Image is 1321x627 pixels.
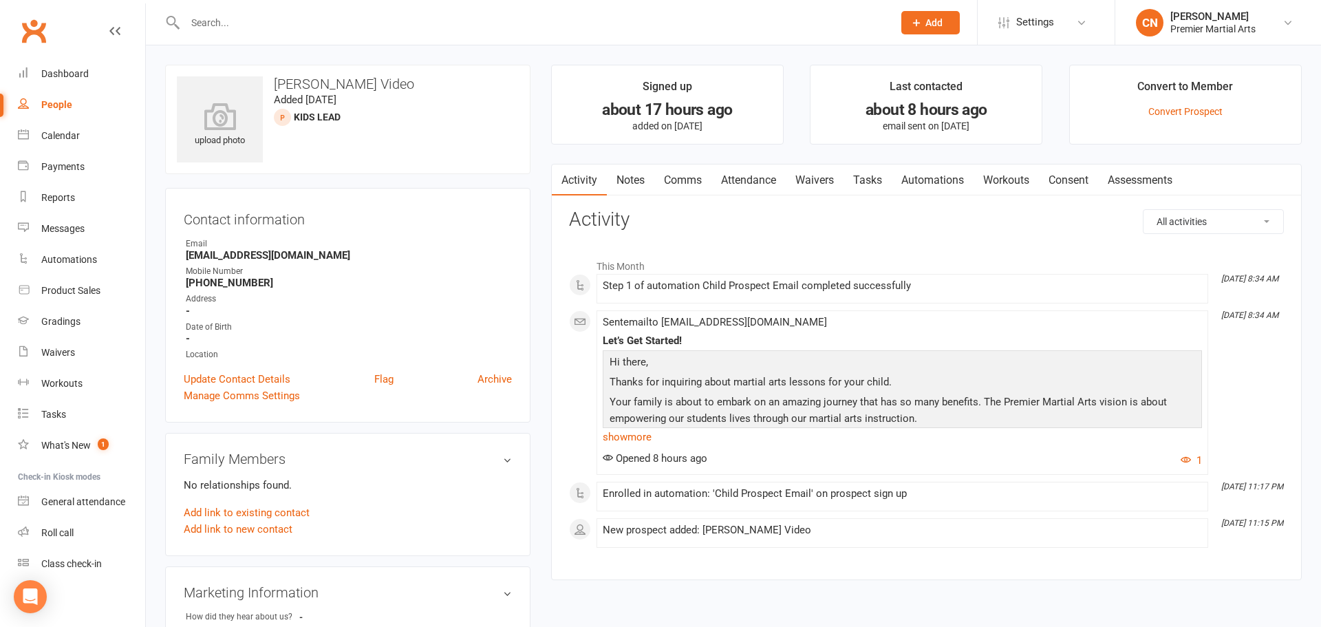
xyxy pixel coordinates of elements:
div: Reports [41,192,75,203]
a: Consent [1039,164,1098,196]
p: email sent on [DATE] [823,120,1029,131]
a: Workouts [18,368,145,399]
div: about 8 hours ago [823,103,1029,117]
a: Automations [892,164,974,196]
span: Kids Lead [294,111,341,123]
p: Thanks for inquiring about martial arts lessons for your child. [606,374,1199,394]
a: Reports [18,182,145,213]
h3: [PERSON_NAME] Video [177,76,519,92]
a: Tasks [18,399,145,430]
a: People [18,89,145,120]
a: Update Contact Details [184,371,290,387]
span: Add [925,17,943,28]
div: Signed up [643,78,692,103]
span: Sent email to [EMAIL_ADDRESS][DOMAIN_NAME] [603,316,827,328]
p: Your family is about to embark on an amazing journey that has so many benefits. The Premier Marti... [606,394,1199,430]
div: Automations [41,254,97,265]
h3: Activity [569,209,1284,231]
div: People [41,99,72,110]
div: Date of Birth [186,321,512,334]
span: 1 [98,438,109,450]
a: Workouts [974,164,1039,196]
div: CN [1136,9,1163,36]
div: Location [186,348,512,361]
a: Payments [18,151,145,182]
a: Calendar [18,120,145,151]
a: show more [603,427,1202,447]
i: [DATE] 8:34 AM [1221,310,1278,320]
a: Waivers [786,164,844,196]
p: Hi there, [606,354,1199,374]
div: New prospect added: [PERSON_NAME] Video [603,524,1202,536]
a: Manage Comms Settings [184,387,300,404]
p: No relationships found. [184,477,512,493]
a: Comms [654,164,711,196]
strong: - [299,612,378,622]
a: Add link to new contact [184,521,292,538]
div: Workouts [41,378,83,389]
div: Product Sales [41,285,100,296]
h3: Family Members [184,451,512,467]
a: Notes [607,164,654,196]
a: Flag [374,371,394,387]
div: Mobile Number [186,265,512,278]
a: What's New1 [18,430,145,461]
i: [DATE] 11:17 PM [1221,482,1283,491]
li: This Month [569,252,1284,274]
div: Enrolled in automation: 'Child Prospect Email' on prospect sign up [603,488,1202,500]
a: Gradings [18,306,145,337]
strong: - [186,305,512,317]
h3: Marketing Information [184,585,512,600]
div: Calendar [41,130,80,141]
div: General attendance [41,496,125,507]
div: Open Intercom Messenger [14,580,47,613]
a: Attendance [711,164,786,196]
div: Class check-in [41,558,102,569]
div: Email [186,237,512,251]
a: Waivers [18,337,145,368]
a: Add link to existing contact [184,504,310,521]
div: Dashboard [41,68,89,79]
a: Clubworx [17,14,51,48]
a: Messages [18,213,145,244]
a: Tasks [844,164,892,196]
a: Archive [477,371,512,387]
a: Dashboard [18,59,145,89]
a: Class kiosk mode [18,549,145,580]
div: Step 1 of automation Child Prospect Email completed successfully [603,280,1202,292]
input: Search... [181,13,883,32]
h3: Contact information [184,206,512,227]
button: 1 [1181,452,1202,469]
a: Convert Prospect [1148,106,1223,117]
i: [DATE] 11:15 PM [1221,518,1283,528]
a: Activity [552,164,607,196]
time: Added [DATE] [274,94,336,106]
a: Roll call [18,518,145,549]
strong: - [186,332,512,345]
button: Add [901,11,960,34]
span: Opened 8 hours ago [603,452,707,465]
span: Settings [1016,7,1054,38]
div: Let’s Get Started! [603,335,1202,347]
div: How did they hear about us? [186,610,299,624]
div: Premier Martial Arts [1170,23,1256,35]
a: Automations [18,244,145,275]
div: Gradings [41,316,80,327]
div: Roll call [41,527,74,538]
div: Waivers [41,347,75,358]
a: Assessments [1098,164,1182,196]
div: Messages [41,223,85,234]
div: [PERSON_NAME] [1170,10,1256,23]
a: Product Sales [18,275,145,306]
div: What's New [41,440,91,451]
strong: [PHONE_NUMBER] [186,277,512,289]
div: upload photo [177,103,263,148]
div: Last contacted [890,78,963,103]
i: [DATE] 8:34 AM [1221,274,1278,284]
strong: [EMAIL_ADDRESS][DOMAIN_NAME] [186,249,512,262]
div: Tasks [41,409,66,420]
a: General attendance kiosk mode [18,487,145,518]
div: Payments [41,161,85,172]
p: added on [DATE] [564,120,771,131]
div: Convert to Member [1137,78,1233,103]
